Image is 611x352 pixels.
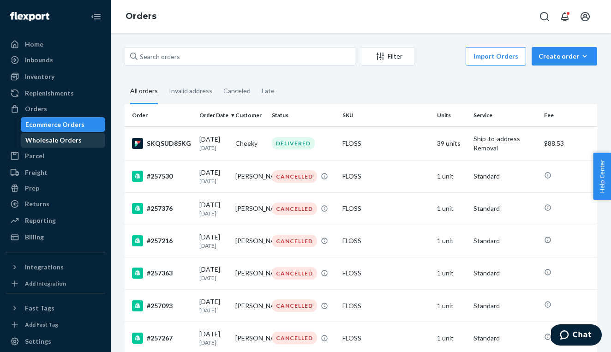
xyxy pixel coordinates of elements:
button: Integrations [6,260,105,274]
div: Ecommerce Orders [25,120,84,129]
ol: breadcrumbs [118,3,164,30]
td: Cheeky [232,126,268,160]
div: Home [25,40,43,49]
div: Wholesale Orders [25,136,82,145]
a: Add Fast Tag [6,319,105,330]
td: [PERSON_NAME] [232,290,268,322]
p: [DATE] [199,209,228,217]
p: [DATE] [199,274,228,282]
div: [DATE] [199,135,228,152]
th: Service [470,104,541,126]
div: Prep [25,184,39,193]
div: #257216 [132,235,192,246]
a: Orders [126,11,156,21]
button: Open account menu [576,7,594,26]
div: #257093 [132,300,192,311]
div: Customer [235,111,264,119]
div: #257530 [132,171,192,182]
div: [DATE] [199,233,228,250]
div: FLOSS [342,334,430,343]
a: Orders [6,101,105,116]
div: CANCELLED [272,267,317,280]
iframe: Opens a widget where you can chat to one of our agents [551,324,602,347]
td: 1 unit [433,290,470,322]
img: Flexport logo [10,12,49,21]
div: FLOSS [342,204,430,213]
th: Status [268,104,339,126]
div: #257376 [132,203,192,214]
p: [DATE] [199,144,228,152]
button: Close Navigation [87,7,105,26]
div: [DATE] [199,329,228,346]
td: [PERSON_NAME] [232,192,268,225]
th: Units [433,104,470,126]
div: Orders [25,104,47,113]
p: Standard [473,301,537,310]
td: Ship-to-address Removal [470,126,541,160]
td: [PERSON_NAME] [232,225,268,257]
div: All orders [130,79,158,104]
a: Returns [6,197,105,211]
div: [DATE] [199,200,228,217]
th: Order Date [196,104,232,126]
button: Filter [361,47,414,66]
td: [PERSON_NAME] [232,257,268,289]
p: Standard [473,334,537,343]
p: [DATE] [199,339,228,346]
a: Replenishments [6,86,105,101]
button: Open notifications [556,7,574,26]
div: Fast Tags [25,304,54,313]
a: Wholesale Orders [21,133,106,148]
button: Fast Tags [6,301,105,316]
a: Freight [6,165,105,180]
a: Prep [6,181,105,196]
div: FLOSS [342,268,430,278]
div: Replenishments [25,89,74,98]
div: CANCELLED [272,170,317,183]
button: Open Search Box [535,7,554,26]
div: FLOSS [342,139,430,148]
div: Add Integration [25,280,66,287]
button: Create order [532,47,597,66]
p: Standard [473,172,537,181]
p: Standard [473,204,537,213]
td: 1 unit [433,192,470,225]
div: Freight [25,168,48,177]
div: SKQSUD85KG [132,138,192,149]
div: Invalid address [169,79,212,103]
div: [DATE] [199,297,228,314]
div: FLOSS [342,301,430,310]
p: Standard [473,268,537,278]
p: [DATE] [199,242,228,250]
div: CANCELLED [272,203,317,215]
div: Inbounds [25,55,53,65]
a: Reporting [6,213,105,228]
td: 1 unit [433,225,470,257]
div: Billing [25,233,44,242]
td: 39 units [433,126,470,160]
div: Returns [25,199,49,209]
div: #257267 [132,333,192,344]
a: Settings [6,334,105,349]
div: CANCELLED [272,235,317,247]
a: Ecommerce Orders [21,117,106,132]
a: Home [6,37,105,52]
div: [DATE] [199,168,228,185]
div: Late [262,79,275,103]
div: Add Fast Tag [25,321,58,328]
td: 1 unit [433,257,470,289]
div: Reporting [25,216,56,225]
div: Inventory [25,72,54,81]
button: Help Center [593,153,611,200]
div: FLOSS [342,172,430,181]
td: $88.53 [540,126,597,160]
th: Order [125,104,196,126]
td: 1 unit [433,160,470,192]
p: [DATE] [199,306,228,314]
div: Parcel [25,151,44,161]
a: Parcel [6,149,105,163]
div: Integrations [25,263,64,272]
div: DELIVERED [272,137,315,149]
